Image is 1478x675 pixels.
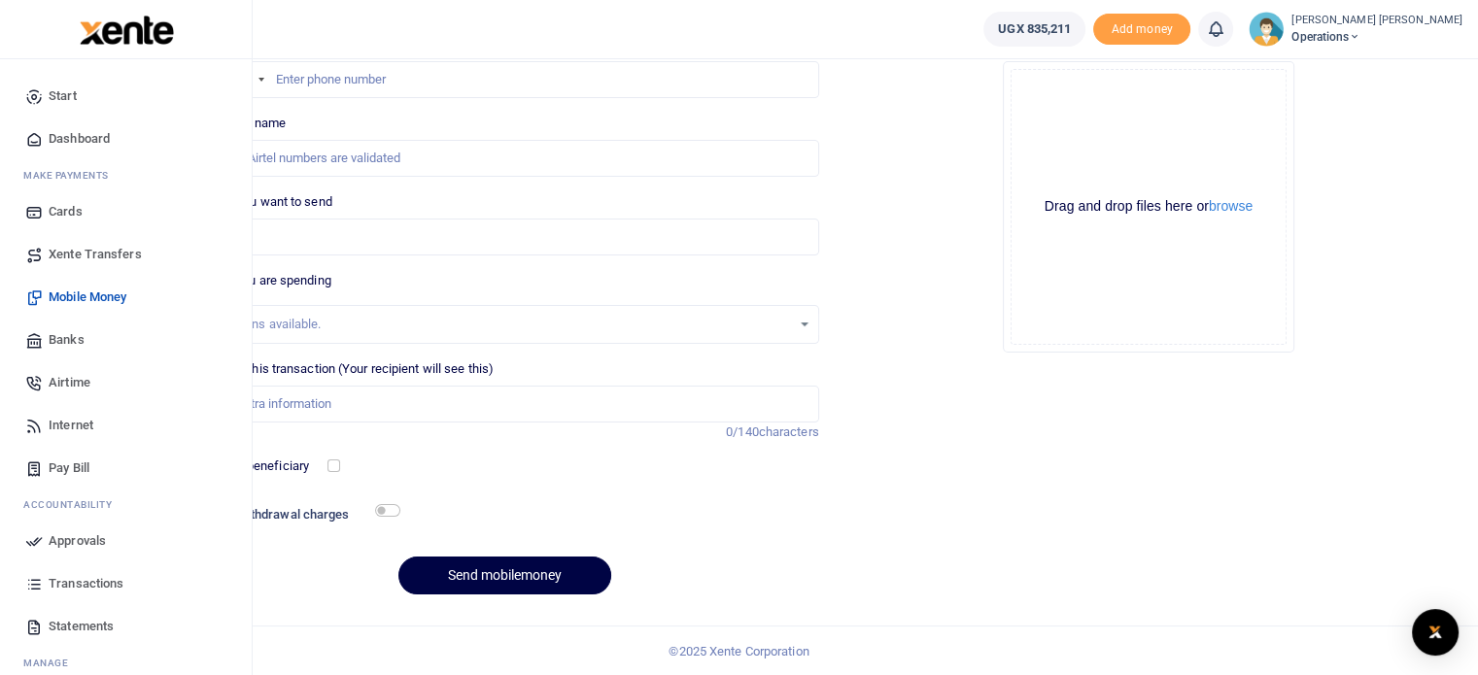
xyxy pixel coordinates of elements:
span: Transactions [49,574,123,593]
span: ake Payments [33,168,109,183]
div: Open Intercom Messenger [1412,609,1459,656]
span: Operations [1291,28,1462,46]
a: Statements [16,605,236,648]
small: [PERSON_NAME] [PERSON_NAME] [1291,13,1462,29]
div: Drag and drop files here or [1012,197,1286,216]
a: Start [16,75,236,118]
a: Xente Transfers [16,233,236,276]
span: anage [33,656,69,670]
a: UGX 835,211 [983,12,1085,47]
span: countability [38,497,112,512]
li: M [16,160,236,190]
span: Xente Transfers [49,245,142,264]
span: Start [49,86,77,106]
a: Approvals [16,520,236,562]
span: Airtime [49,373,90,392]
span: Cards [49,202,83,221]
a: Dashboard [16,118,236,160]
img: profile-user [1249,12,1284,47]
span: Internet [49,416,93,435]
label: Amount you want to send [190,192,331,212]
label: Memo for this transaction (Your recipient will see this) [190,359,494,379]
a: Banks [16,319,236,361]
a: Pay Bill [16,447,236,489]
li: Ac [16,489,236,520]
input: MTN & Airtel numbers are validated [190,140,818,177]
span: Statements [49,617,114,636]
a: profile-user [PERSON_NAME] [PERSON_NAME] Operations [1249,12,1462,47]
li: Wallet ballance [976,12,1093,47]
span: Pay Bill [49,458,89,478]
input: Enter extra information [190,386,818,422]
div: No options available. [205,315,790,334]
span: Approvals [49,531,106,551]
li: Toup your wallet [1093,14,1190,46]
span: Mobile Money [49,287,126,307]
input: UGX [190,219,818,255]
a: Transactions [16,562,236,605]
span: UGX 835,211 [998,19,1071,39]
div: File Uploader [1003,61,1294,353]
span: Add money [1093,14,1190,46]
label: Reason you are spending [190,271,330,290]
h6: Include withdrawal charges [193,507,392,523]
span: Dashboard [49,129,110,149]
span: Banks [49,330,85,350]
a: logo-small logo-large logo-large [78,21,174,36]
input: Enter phone number [190,61,818,98]
a: Airtime [16,361,236,404]
a: Mobile Money [16,276,236,319]
button: Send mobilemoney [398,557,611,594]
span: 0/140 [726,424,759,439]
span: characters [759,424,819,439]
a: Cards [16,190,236,233]
a: Internet [16,404,236,447]
img: logo-large [80,16,174,45]
a: Add money [1093,20,1190,35]
button: browse [1209,199,1253,213]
